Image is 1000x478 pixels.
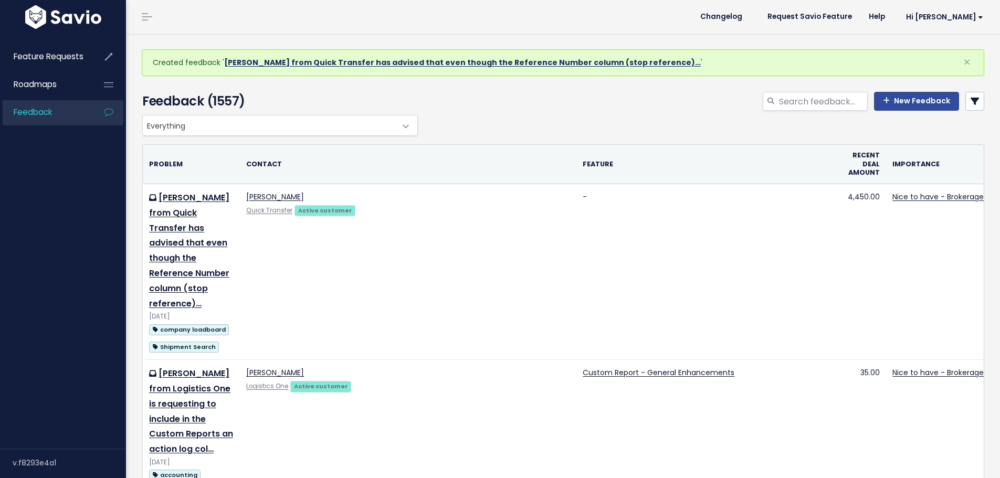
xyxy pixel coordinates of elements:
strong: Active customer [294,382,348,390]
span: Feedback [14,107,52,118]
button: Close [953,50,981,75]
td: 4,450.00 [841,184,886,360]
a: Logistics One [246,382,288,390]
a: Help [860,9,893,25]
div: Created feedback ' ' [142,49,984,76]
th: Feature [576,145,841,184]
span: Hi [PERSON_NAME] [906,13,983,21]
strong: Active customer [298,206,352,215]
span: Roadmaps [14,79,57,90]
a: Active customer [294,205,355,215]
a: [PERSON_NAME] [246,192,304,202]
a: New Feedback [874,92,959,111]
span: Feature Requests [14,51,83,62]
a: Feature Requests [3,45,87,69]
a: Hi [PERSON_NAME] [893,9,992,25]
span: Shipment Search [149,342,219,353]
a: Custom Report - General Enhancements [583,367,734,378]
a: Request Savio Feature [759,9,860,25]
a: Quick Transfer [246,206,292,215]
div: [DATE] [149,311,234,322]
span: × [963,54,971,71]
a: [PERSON_NAME] from Quick Transfer has advised that even though the Reference Number column (stop ... [224,57,701,68]
span: company loadboard [149,324,229,335]
span: Everything [143,115,396,135]
a: company loadboard [149,323,229,336]
td: - [576,184,841,360]
a: [PERSON_NAME] from Quick Transfer has advised that even though the Reference Number column (stop ... [149,192,229,310]
input: Search feedback... [778,92,868,111]
div: [DATE] [149,457,234,468]
a: Shipment Search [149,340,219,353]
span: Changelog [700,13,742,20]
a: [PERSON_NAME] from Logistics One is requesting to include in the Custom Reports an action log col… [149,367,233,455]
img: logo-white.9d6f32f41409.svg [23,5,104,29]
th: Contact [240,145,576,184]
a: [PERSON_NAME] [246,367,304,378]
div: v.f8293e4a1 [13,449,126,476]
th: Recent deal amount [841,145,886,184]
span: Everything [142,115,418,136]
a: Feedback [3,100,87,124]
th: Problem [143,145,240,184]
a: Roadmaps [3,72,87,97]
a: Active customer [290,380,351,391]
h4: Feedback (1557) [142,92,413,111]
